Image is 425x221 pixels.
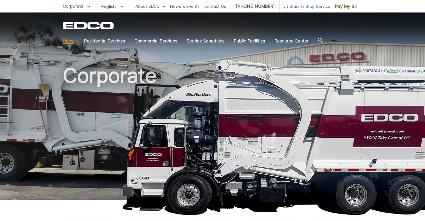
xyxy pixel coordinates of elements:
[134,37,177,44] a: Commercial Services
[335,3,357,10] span: Pay My Bill
[234,37,265,44] a: Public Facilities
[204,3,226,10] a: Contact Us
[187,37,224,44] a: Service Schedules
[84,37,125,44] a: Residential Services
[135,3,165,10] a: About EDCO
[63,37,75,44] a: Home
[274,37,308,44] a: Resource Center
[97,1,128,12] span: English
[63,22,115,29] a: EDCD logo. Return to the homepage.
[63,66,362,203] h1: Corporate
[63,3,83,9] span: Corporate
[170,3,200,10] a: News & Events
